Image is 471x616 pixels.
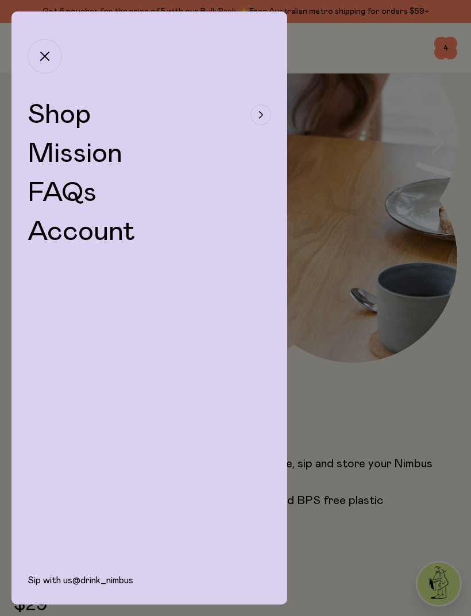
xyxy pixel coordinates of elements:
a: Mission [28,140,122,168]
div: Sip with us [11,575,287,605]
a: @drink_nimbus [72,576,133,585]
a: FAQs [28,179,96,207]
span: Shop [28,101,91,129]
button: Shop [28,101,271,129]
a: Account [28,218,136,246]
